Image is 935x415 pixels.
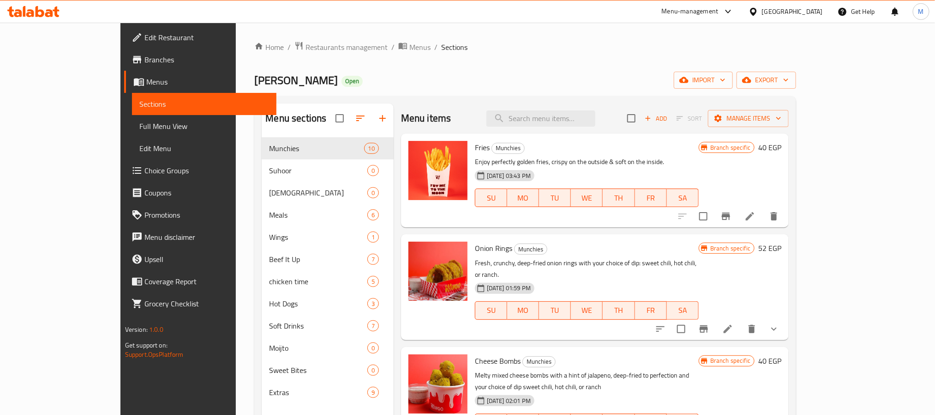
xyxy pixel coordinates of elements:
nav: breadcrumb [254,41,796,53]
button: MO [507,301,539,320]
span: Branch specific [707,356,754,365]
span: Version: [125,323,148,336]
a: Upsell [124,248,276,270]
div: items [367,387,379,398]
span: 6 [368,211,378,220]
span: Select section [622,109,641,128]
span: Branches [144,54,269,65]
div: items [367,254,379,265]
a: Coupons [124,182,276,204]
div: items [367,342,379,354]
a: Support.OpsPlatform [125,348,184,360]
button: FR [635,189,667,207]
span: import [681,74,725,86]
span: Coupons [144,187,269,198]
div: Munchies [491,143,525,154]
button: delete [763,205,785,227]
p: Fresh, crunchy, deep-fried onion rings with your choice of dip: sweet chili, hot chili, or ranch. [475,257,699,281]
h6: 40 EGP [758,141,781,154]
span: 1 [368,233,378,242]
a: Edit Menu [132,137,276,159]
span: 7 [368,255,378,264]
button: TU [539,301,571,320]
span: TH [606,191,631,205]
span: 9 [368,388,378,397]
span: FR [639,191,663,205]
span: Munchies [523,356,555,367]
span: Upsell [144,254,269,265]
li: / [391,42,395,53]
span: Cheese Bombs [475,354,521,368]
span: Select section first [671,111,708,126]
button: Branch-specific-item [715,205,737,227]
button: SU [475,189,507,207]
span: Sweet Bites [269,365,367,376]
a: Branches [124,49,276,71]
button: WE [571,189,603,207]
li: / [434,42,438,53]
button: TU [539,189,571,207]
span: Add item [641,111,671,126]
div: items [367,232,379,243]
div: chicken time5 [262,270,393,293]
p: Melty mixed cheese bombs with a hint of jalapeno, deep-fried to perfection and your choice of dip... [475,370,699,393]
div: items [367,320,379,331]
button: Add section [372,107,394,129]
svg: Show Choices [768,323,779,335]
button: SU [475,301,507,320]
span: Restaurants management [306,42,388,53]
span: WE [575,191,599,205]
a: Edit Restaurant [124,26,276,49]
span: [DATE] 02:01 PM [483,397,534,405]
span: MO [511,304,535,317]
div: Extras9 [262,381,393,403]
button: TH [603,301,635,320]
div: items [367,298,379,309]
button: TH [603,189,635,207]
div: Open [342,76,363,87]
div: Menu-management [662,6,719,17]
button: Add [641,111,671,126]
span: Get support on: [125,339,168,351]
span: Choice Groups [144,165,269,176]
span: Branch specific [707,244,754,253]
h6: 40 EGP [758,354,781,367]
span: 3 [368,299,378,308]
span: SU [479,191,503,205]
span: Beef It Up [269,254,367,265]
div: Moijto0 [262,337,393,359]
span: Menus [409,42,431,53]
img: Onion Rings [408,242,467,301]
span: Sections [139,98,269,110]
span: chicken time [269,276,367,287]
span: Menus [146,76,269,87]
span: Promotions [144,209,269,220]
span: FR [639,304,663,317]
div: Beef It Up7 [262,248,393,270]
span: Munchies [492,143,524,153]
span: SU [479,304,503,317]
button: show more [763,318,785,340]
h2: Menu items [401,111,451,125]
div: Suhoor0 [262,159,393,182]
a: Menus [124,71,276,93]
button: FR [635,301,667,320]
span: Hot Dogs [269,298,367,309]
span: Suhoor [269,165,367,176]
span: Fries [475,140,490,154]
button: WE [571,301,603,320]
span: Edit Menu [139,143,269,154]
button: Branch-specific-item [693,318,715,340]
span: Soft Drinks [269,320,367,331]
span: 10 [365,144,378,153]
span: WE [575,304,599,317]
input: search [486,110,595,127]
button: export [737,72,796,89]
span: Coverage Report [144,276,269,287]
div: Sweet Bites0 [262,359,393,381]
a: Menu disclaimer [124,226,276,248]
span: Munchies [269,143,364,154]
